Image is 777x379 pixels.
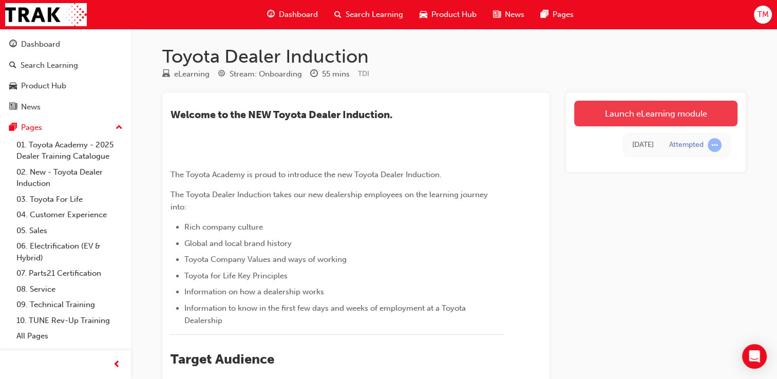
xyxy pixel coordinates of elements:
[12,266,127,281] a: 07. Parts21 Certification
[574,101,737,126] a: Launch eLearning module
[218,68,302,81] div: Stream
[116,121,123,135] span: up-icon
[12,207,127,223] a: 04. Customer Experience
[431,9,477,21] span: Product Hub
[485,4,533,25] a: news-iconNews
[170,170,442,179] span: The Toyota Academy is proud to introduce the new Toyota Dealer Induction.
[279,9,318,21] span: Dashboard
[493,8,501,21] span: news-icon
[21,122,42,134] div: Pages
[170,109,392,121] span: ​Welcome to the NEW Toyota Dealer Induction.
[113,358,121,371] span: prev-icon
[162,45,746,68] h1: Toyota Dealer Induction
[334,8,342,21] span: search-icon
[21,60,78,71] div: Search Learning
[174,68,210,80] div: eLearning
[553,9,574,21] span: Pages
[4,118,127,137] button: Pages
[184,255,347,264] span: Toyota Company Values and ways of working
[757,9,768,21] span: TM
[742,344,767,369] div: Open Intercom Messenger
[12,192,127,207] a: 03. Toyota For Life
[754,6,772,24] button: TM
[170,190,490,212] span: The Toyota Dealer Induction takes our new dealership employees on the learning journey into:
[184,304,468,325] span: Information to know in the first few days and weeks of employment at a Toyota Dealership
[259,4,326,25] a: guage-iconDashboard
[310,68,350,81] div: Duration
[12,297,127,313] a: 09. Technical Training
[310,70,318,79] span: clock-icon
[533,4,582,25] a: pages-iconPages
[162,70,170,79] span: learningResourceType_ELEARNING-icon
[21,80,66,92] div: Product Hub
[4,77,127,96] a: Product Hub
[184,239,292,248] span: Global and local brand history
[267,8,275,21] span: guage-icon
[322,68,350,80] div: 55 mins
[9,40,17,49] span: guage-icon
[9,82,17,91] span: car-icon
[12,137,127,164] a: 01. Toyota Academy - 2025 Dealer Training Catalogue
[9,61,16,70] span: search-icon
[4,56,127,75] a: Search Learning
[12,328,127,344] a: All Pages
[346,9,403,21] span: Search Learning
[669,140,704,150] div: Attempted
[411,4,485,25] a: car-iconProduct Hub
[4,33,127,118] button: DashboardSearch LearningProduct HubNews
[184,222,263,232] span: Rich company culture
[358,69,369,78] span: Learning resource code
[184,287,324,296] span: Information on how a dealership works
[21,39,60,50] div: Dashboard
[4,35,127,54] a: Dashboard
[4,98,127,117] a: News
[230,68,302,80] div: Stream: Onboarding
[12,313,127,329] a: 10. TUNE Rev-Up Training
[708,138,722,152] span: learningRecordVerb_ATTEMPT-icon
[5,3,87,26] img: Trak
[184,271,288,280] span: Toyota for Life Key Principles
[12,164,127,192] a: 02. New - Toyota Dealer Induction
[420,8,427,21] span: car-icon
[12,238,127,266] a: 06. Electrification (EV & Hybrid)
[162,68,210,81] div: Type
[12,281,127,297] a: 08. Service
[170,351,274,367] span: Target Audience
[12,223,127,239] a: 05. Sales
[21,101,41,113] div: News
[632,139,654,151] div: Wed Aug 20 2025 09:26:05 GMT+1000 (Australian Eastern Standard Time)
[9,103,17,112] span: news-icon
[218,70,225,79] span: target-icon
[326,4,411,25] a: search-iconSearch Learning
[9,123,17,132] span: pages-icon
[541,8,548,21] span: pages-icon
[505,9,524,21] span: News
